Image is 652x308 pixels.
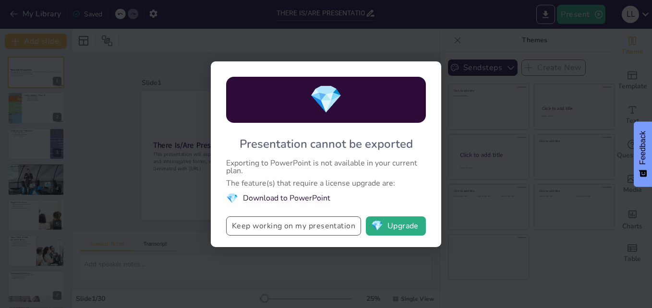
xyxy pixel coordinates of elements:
span: diamond [371,221,383,231]
button: diamondUpgrade [366,216,426,236]
span: diamond [226,192,238,205]
div: Presentation cannot be exported [240,136,413,152]
span: diamond [309,81,343,118]
div: The feature(s) that require a license upgrade are: [226,179,426,187]
button: Keep working on my presentation [226,216,361,236]
li: Download to PowerPoint [226,192,426,205]
button: Feedback - Show survey [634,121,652,187]
span: Feedback [639,131,647,165]
div: Exporting to PowerPoint is not available in your current plan. [226,159,426,175]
